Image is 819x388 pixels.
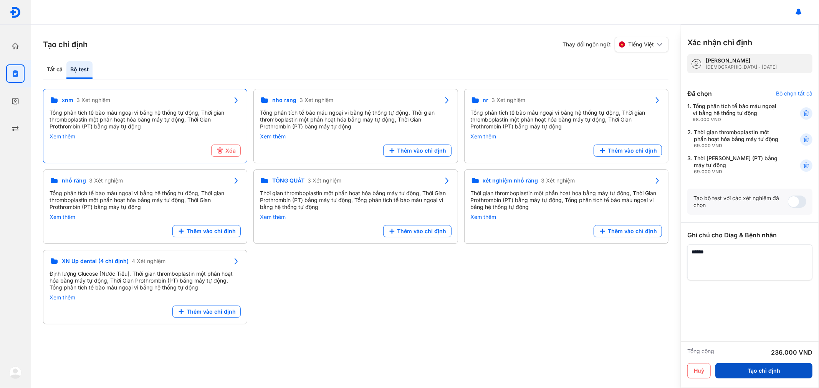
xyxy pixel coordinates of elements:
[687,155,781,175] div: 3.
[187,228,236,235] span: Thêm vào chỉ định
[89,177,123,184] span: 3 Xét nghiệm
[260,190,451,210] div: Thời gian thromboplastin một phần hoạt hóa bằng máy tự động, Thời Gian Prothrombin (PT) bằng máy ...
[594,145,662,157] button: Thêm vào chỉ định
[62,177,86,184] span: nhổ răng
[211,145,241,157] button: Xóa
[132,258,165,265] span: 4 Xét nghiệm
[471,133,662,140] div: Xem thêm
[687,37,752,48] h3: Xác nhận chỉ định
[397,228,447,235] span: Thêm vào chỉ định
[471,214,662,220] div: Xem thêm
[694,143,781,149] div: 69.000 VND
[66,61,93,79] div: Bộ test
[50,294,241,301] div: Xem thêm
[272,177,304,184] span: TỔNG QUÁT
[693,117,781,123] div: 98.000 VND
[308,177,341,184] span: 3 Xét nghiệm
[687,348,714,357] div: Tổng cộng
[694,129,781,149] div: Thời gian thromboplastin một phần hoạt hóa bằng máy tự động
[483,97,489,104] span: nr
[62,97,73,104] span: xnm
[771,348,812,357] div: 236.000 VND
[260,109,451,130] div: Tổng phân tích tế bào máu ngoại vi bằng hệ thống tự động, Thời gian thromboplastin một phần hoạt ...
[397,147,447,154] span: Thêm vào chỉ định
[687,230,812,240] div: Ghi chú cho Diag & Bệnh nhân
[715,363,812,378] button: Tạo chỉ định
[299,97,333,104] span: 3 Xét nghiệm
[706,57,777,64] div: [PERSON_NAME]
[172,225,241,237] button: Thêm vào chỉ định
[687,89,712,98] div: Đã chọn
[563,37,668,52] div: Thay đổi ngôn ngữ:
[483,177,538,184] span: xét nghiệm nhổ răng
[260,214,451,220] div: Xem thêm
[272,97,296,104] span: nho rang
[693,103,781,123] div: Tổng phân tích tế bào máu ngoại vi bằng hệ thống tự động
[10,7,21,18] img: logo
[172,306,241,318] button: Thêm vào chỉ định
[50,214,241,220] div: Xem thêm
[471,109,662,130] div: Tổng phân tích tế bào máu ngoại vi bằng hệ thống tự động, Thời gian thromboplastin một phần hoạt ...
[383,145,452,157] button: Thêm vào chỉ định
[608,228,657,235] span: Thêm vào chỉ định
[687,103,781,123] div: 1.
[50,190,241,210] div: Tổng phân tích tế bào máu ngoại vi bằng hệ thống tự động, Thời gian thromboplastin một phần hoạt ...
[9,367,22,379] img: logo
[50,133,241,140] div: Xem thêm
[225,147,236,154] span: Xóa
[383,225,452,237] button: Thêm vào chỉ định
[260,133,451,140] div: Xem thêm
[594,225,662,237] button: Thêm vào chỉ định
[62,258,129,265] span: XN Up dental (4 chỉ định)
[471,190,662,210] div: Thời gian thromboplastin một phần hoạt hóa bằng máy tự động, Thời Gian Prothrombin (PT) bằng máy ...
[687,363,711,378] button: Huỷ
[43,61,66,79] div: Tất cả
[687,129,781,149] div: 2.
[608,147,657,154] span: Thêm vào chỉ định
[628,41,654,48] span: Tiếng Việt
[693,195,788,209] div: Tạo bộ test với các xét nghiệm đã chọn
[43,39,88,50] h3: Tạo chỉ định
[76,97,110,104] span: 3 Xét nghiệm
[187,308,236,315] span: Thêm vào chỉ định
[541,177,575,184] span: 3 Xét nghiệm
[694,169,781,175] div: 69.000 VND
[50,109,241,130] div: Tổng phân tích tế bào máu ngoại vi bằng hệ thống tự động, Thời gian thromboplastin một phần hoạt ...
[492,97,526,104] span: 3 Xét nghiệm
[50,270,241,291] div: Định lượng Glucose [Nước Tiểu], Thời gian thromboplastin một phần hoạt hóa bằng máy tự động, Thời...
[706,64,777,70] div: [DEMOGRAPHIC_DATA] - [DATE]
[776,90,812,97] div: Bỏ chọn tất cả
[694,155,781,175] div: Thời [PERSON_NAME] (PT) bằng máy tự động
